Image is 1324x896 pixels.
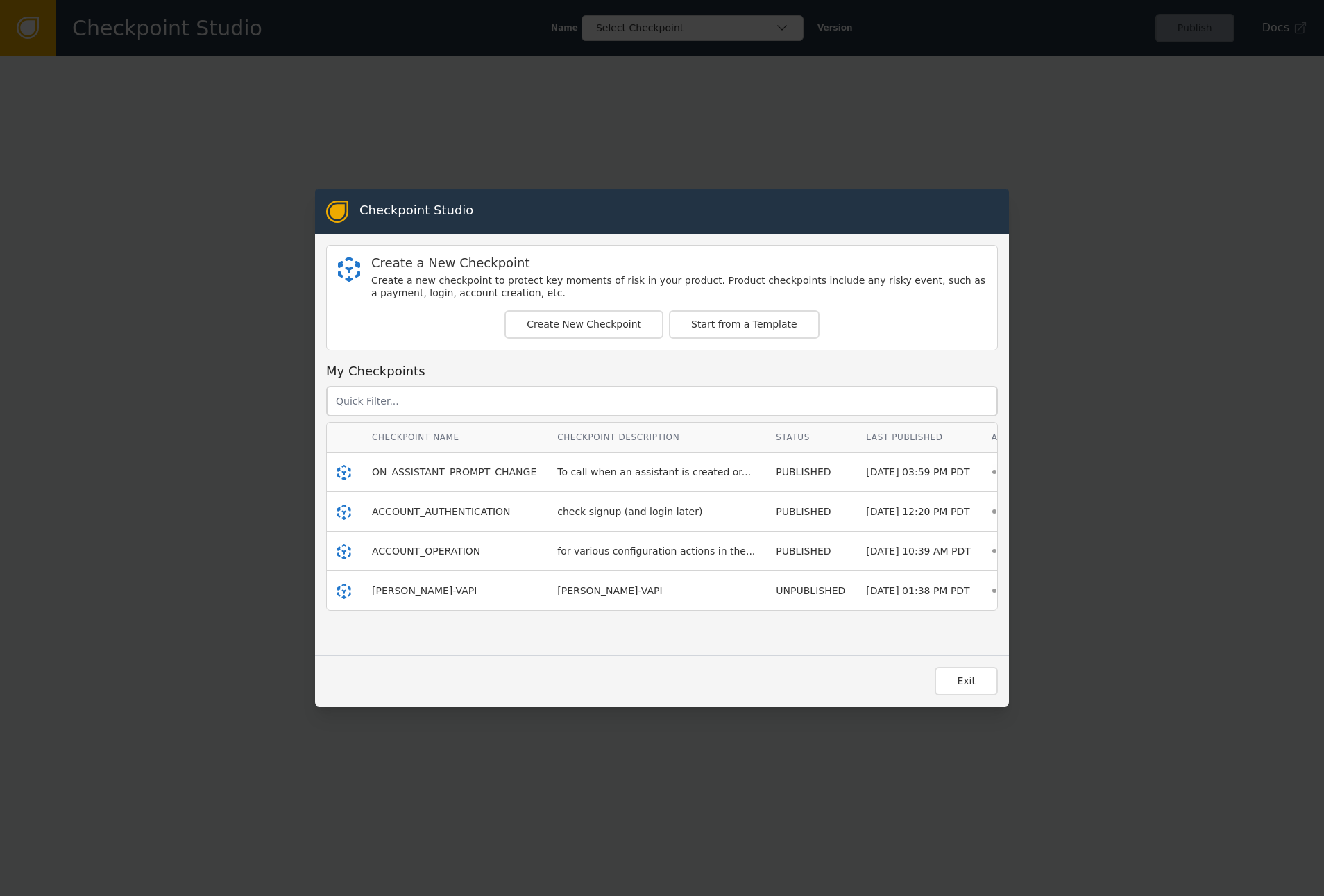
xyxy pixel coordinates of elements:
[776,584,845,598] div: UNPUBLISHED
[776,465,845,480] div: PUBLISHED
[326,362,998,380] div: My Checkpoints
[765,423,856,453] th: Status
[362,423,547,453] th: Checkpoint Name
[866,584,970,598] div: [DATE] 01:38 PM PDT
[669,310,820,339] button: Start from a Template
[866,465,970,480] div: [DATE] 03:59 PM PDT
[372,506,511,517] span: ACCOUNT_AUTHENTICATION
[776,544,845,559] div: PUBLISHED
[372,546,480,557] span: ACCOUNT_OPERATION
[866,544,970,559] div: [DATE] 10:39 AM PDT
[557,585,662,596] span: [PERSON_NAME]-VAPI
[981,423,1042,453] th: Actions
[776,505,845,519] div: PUBLISHED
[372,585,477,596] span: [PERSON_NAME]-VAPI
[372,466,536,477] span: ON_ASSISTANT_PROMPT_CHANGE
[856,423,981,453] th: Last Published
[547,423,765,453] th: Checkpoint Description
[359,201,473,223] div: Checkpoint Studio
[326,386,998,416] input: Quick Filter...
[371,257,986,269] div: Create a New Checkpoint
[557,465,751,480] div: To call when an assistant is created or...
[866,505,970,519] div: [DATE] 12:20 PM PDT
[935,667,998,695] button: Exit
[371,275,986,299] div: Create a new checkpoint to protect key moments of risk in your product. Product checkpoints inclu...
[557,544,755,559] div: for various configuration actions in the...
[504,310,663,339] button: Create New Checkpoint
[557,506,702,517] span: check signup (and login later)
